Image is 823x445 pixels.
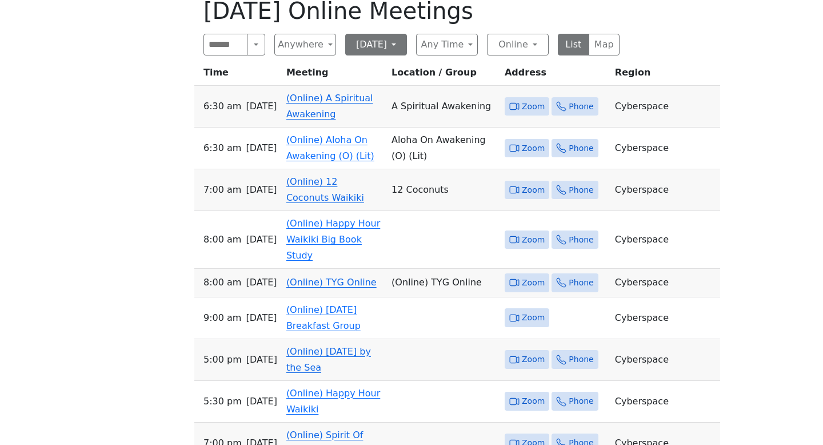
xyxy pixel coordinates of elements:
span: 6:30 AM [203,140,241,156]
span: [DATE] [246,275,277,291]
td: Cyberspace [610,297,720,339]
span: Zoom [522,352,545,367]
td: Cyberspace [610,269,720,297]
button: Online [487,34,549,55]
td: Cyberspace [610,381,720,423]
span: 5:00 PM [203,352,242,368]
span: Phone [569,183,593,197]
th: Time [194,65,282,86]
span: [DATE] [246,310,277,326]
span: Zoom [522,394,545,408]
td: Cyberspace [610,211,720,269]
span: [DATE] [246,182,277,198]
span: [DATE] [246,352,277,368]
span: Phone [569,233,593,247]
span: [DATE] [246,140,277,156]
span: 5:30 PM [203,394,242,410]
th: Meeting [282,65,387,86]
span: [DATE] [246,98,277,114]
span: 9:00 AM [203,310,241,326]
td: 12 Coconuts [387,169,500,211]
td: Cyberspace [610,339,720,381]
a: (Online) [DATE] Breakfast Group [286,304,361,331]
span: Phone [569,276,593,290]
span: [DATE] [246,394,277,410]
button: Map [589,34,620,55]
span: Zoom [522,100,545,114]
td: Aloha On Awakening (O) (Lit) [387,128,500,169]
a: (Online) [DATE] by the Sea [286,346,371,373]
span: 7:00 AM [203,182,241,198]
th: Location / Group [387,65,500,86]
th: Region [610,65,720,86]
span: Phone [569,394,593,408]
a: (Online) TYG Online [286,277,377,288]
button: List [558,34,589,55]
a: (Online) Happy Hour Waikiki Big Book Study [286,218,380,261]
button: Anywhere [274,34,336,55]
td: Cyberspace [610,86,720,128]
span: Phone [569,141,593,156]
span: 8:00 AM [203,275,241,291]
button: [DATE] [345,34,407,55]
td: Cyberspace [610,169,720,211]
td: (Online) TYG Online [387,269,500,297]
span: Phone [569,352,593,367]
a: (Online) 12 Coconuts Waikiki [286,176,364,203]
span: Phone [569,100,593,114]
a: (Online) Aloha On Awakening (O) (Lit) [286,134,374,161]
a: (Online) Happy Hour Waikiki [286,388,380,415]
span: 8:00 AM [203,232,241,248]
a: (Online) A Spiritual Awakening [286,93,373,120]
button: Search [247,34,265,55]
span: Zoom [522,311,545,325]
button: Any Time [416,34,478,55]
span: [DATE] [246,232,277,248]
span: Zoom [522,233,545,247]
input: Search [203,34,247,55]
td: Cyberspace [610,128,720,169]
th: Address [500,65,610,86]
td: A Spiritual Awakening [387,86,500,128]
span: Zoom [522,141,545,156]
span: 6:30 AM [203,98,241,114]
span: Zoom [522,276,545,290]
span: Zoom [522,183,545,197]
